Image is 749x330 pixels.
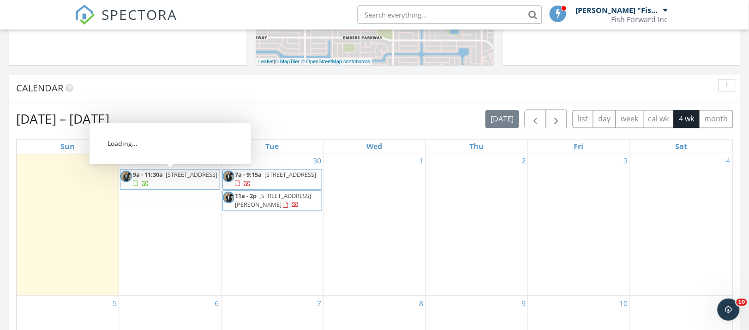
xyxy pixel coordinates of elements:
a: Go to September 29, 2025 [209,154,221,168]
a: Saturday [673,140,689,153]
a: Sunday [59,140,77,153]
a: Go to October 5, 2025 [111,296,119,311]
a: Leaflet [258,59,274,65]
a: © OpenStreetMap contributors [301,59,370,65]
a: Thursday [468,140,486,153]
td: Go to October 1, 2025 [324,154,426,296]
a: Go to October 3, 2025 [622,154,630,168]
span: 10 [737,299,747,306]
a: 9a - 11:30a [STREET_ADDRESS] [133,171,217,188]
a: Go to October 2, 2025 [520,154,527,168]
a: Go to October 10, 2025 [618,296,630,311]
td: Go to September 28, 2025 [17,154,119,296]
a: Go to October 7, 2025 [315,296,323,311]
span: 7a - 9:15a [235,171,262,179]
span: [STREET_ADDRESS] [265,171,317,179]
a: Go to October 9, 2025 [520,296,527,311]
a: Tuesday [264,140,281,153]
a: Go to September 30, 2025 [311,154,323,168]
button: [DATE] [485,110,519,128]
img: img_6439.jpeg [223,192,234,204]
iframe: Intercom live chat [718,299,740,321]
button: 4 wk [674,110,700,128]
span: 9a - 11:30a [133,171,163,179]
div: Fish Forward Inc [611,15,668,24]
div: [PERSON_NAME] "Fish" [PERSON_NAME] [576,6,661,15]
img: img_6439.jpeg [223,171,234,182]
a: Monday [160,140,180,153]
a: Go to September 28, 2025 [107,154,119,168]
h2: [DATE] – [DATE] [16,110,109,128]
a: 11a - 2p [STREET_ADDRESS][PERSON_NAME] [222,191,323,211]
input: Search everything... [358,6,542,24]
button: day [593,110,616,128]
a: Wednesday [365,140,384,153]
a: Friday [572,140,586,153]
a: Go to October 6, 2025 [213,296,221,311]
button: cal wk [643,110,675,128]
a: Go to October 4, 2025 [725,154,732,168]
a: 7a - 9:15a [STREET_ADDRESS] [222,169,323,190]
td: Go to October 2, 2025 [425,154,528,296]
span: [STREET_ADDRESS][PERSON_NAME] [235,192,312,209]
td: Go to September 30, 2025 [221,154,324,296]
a: Go to October 1, 2025 [418,154,425,168]
a: 9a - 11:30a [STREET_ADDRESS] [120,169,220,190]
a: Go to October 11, 2025 [720,296,732,311]
button: Previous [525,110,546,129]
img: img_6439.jpeg [120,171,132,182]
a: 11a - 2p [STREET_ADDRESS][PERSON_NAME] [235,192,312,209]
a: SPECTORA [75,12,177,32]
span: [STREET_ADDRESS] [166,171,217,179]
span: SPECTORA [102,5,177,24]
button: month [699,110,733,128]
button: Next [546,110,568,129]
td: Go to September 29, 2025 [119,154,222,296]
img: The Best Home Inspection Software - Spectora [75,5,95,25]
a: Go to October 8, 2025 [418,296,425,311]
button: list [573,110,593,128]
a: © MapTiler [275,59,300,65]
button: week [616,110,644,128]
td: Go to October 4, 2025 [630,154,732,296]
td: Go to October 3, 2025 [528,154,630,296]
span: 11a - 2p [235,192,257,200]
a: 7a - 9:15a [STREET_ADDRESS] [235,171,317,188]
div: | [256,58,372,66]
span: Calendar [16,82,63,95]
